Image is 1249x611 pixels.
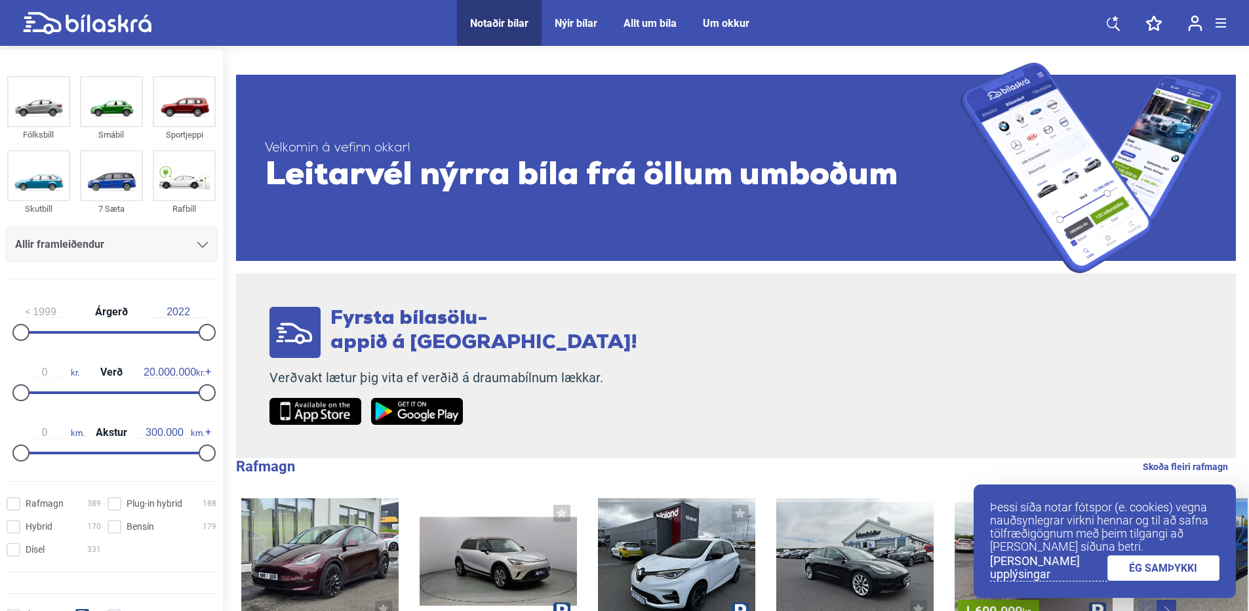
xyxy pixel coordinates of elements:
span: Fyrsta bílasölu- appið á [GEOGRAPHIC_DATA]! [330,309,637,353]
span: Bensín [127,520,154,534]
img: user-login.svg [1188,15,1202,31]
span: Rafmagn [26,497,64,511]
b: Rafmagn [236,458,295,475]
span: Dísel [26,543,45,557]
div: Smábíl [80,127,143,142]
p: Þessi síða notar fótspor (e. cookies) vegna nauðsynlegrar virkni hennar og til að safna tölfræðig... [990,501,1219,553]
a: Velkomin á vefinn okkar!Leitarvél nýrra bíla frá öllum umboðum [236,62,1236,273]
p: Verðvakt lætur þig vita ef verðið á draumabílnum lækkar. [269,370,637,386]
span: 188 [203,497,216,511]
a: Nýir bílar [555,17,597,30]
span: Verð [97,367,126,378]
div: Rafbíll [153,201,216,216]
a: Skoða fleiri rafmagn [1143,458,1228,475]
span: 179 [203,520,216,534]
a: [PERSON_NAME] upplýsingar [990,555,1107,581]
a: Notaðir bílar [470,17,528,30]
span: Árgerð [92,307,131,317]
span: 170 [87,520,101,534]
span: Velkomin á vefinn okkar! [265,140,961,157]
span: Leitarvél nýrra bíla frá öllum umboðum [265,157,961,196]
span: km. [18,427,85,439]
span: kr. [144,366,205,378]
a: Um okkur [703,17,749,30]
a: ÉG SAMÞYKKI [1107,555,1220,581]
span: 389 [87,497,101,511]
span: Allir framleiðendur [15,235,104,254]
span: Akstur [92,427,130,438]
span: Hybrid [26,520,52,534]
div: Sportjeppi [153,127,216,142]
span: 331 [87,543,101,557]
span: Plug-in hybrid [127,497,182,511]
div: Fólksbíll [7,127,70,142]
span: kr. [18,366,79,378]
span: km. [138,427,205,439]
div: 7 Sæta [80,201,143,216]
div: Skutbíll [7,201,70,216]
a: Allt um bíla [624,17,677,30]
